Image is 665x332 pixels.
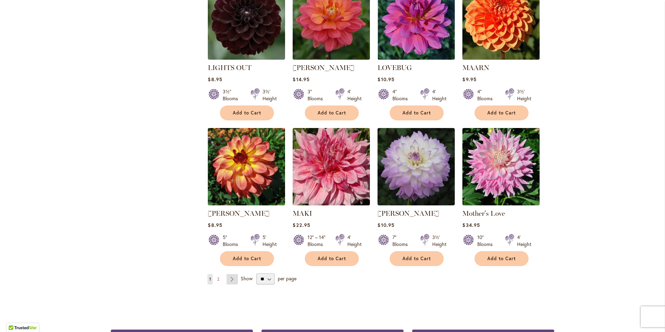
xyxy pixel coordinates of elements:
[392,88,412,102] div: 4" Blooms
[293,63,354,72] a: [PERSON_NAME]
[378,63,412,72] a: LOVEBUG
[477,88,497,102] div: 4" Blooms
[208,222,222,228] span: $8.95
[378,222,394,228] span: $10.95
[208,63,251,72] a: LIGHTS OUT
[378,54,455,61] a: LOVEBUG
[208,54,285,61] a: LIGHTS OUT
[432,234,446,248] div: 3½' Height
[233,110,261,116] span: Add to Cart
[263,234,277,248] div: 5' Height
[347,234,362,248] div: 4' Height
[208,76,222,83] span: $8.95
[432,88,446,102] div: 4' Height
[462,209,505,218] a: Mother's Love
[462,128,540,205] img: Mother's Love
[263,88,277,102] div: 3½' Height
[293,128,370,205] img: MAKI
[487,110,516,116] span: Add to Cart
[241,275,252,282] span: Show
[220,251,274,266] button: Add to Cart
[378,209,439,218] a: [PERSON_NAME]
[208,200,285,207] a: MAI TAI
[233,256,261,262] span: Add to Cart
[378,200,455,207] a: MIKAYLA MIRANDA
[293,54,370,61] a: LORA ASHLEY
[293,200,370,207] a: MAKI
[5,307,25,327] iframe: Launch Accessibility Center
[477,234,497,248] div: 10" Blooms
[462,200,540,207] a: Mother's Love
[305,105,359,120] button: Add to Cart
[208,209,269,218] a: [PERSON_NAME]
[308,234,327,248] div: 12" – 14" Blooms
[517,234,531,248] div: 4' Height
[517,88,531,102] div: 3½' Height
[390,105,444,120] button: Add to Cart
[475,251,529,266] button: Add to Cart
[209,276,211,282] span: 1
[392,234,412,248] div: 7" Blooms
[223,234,242,248] div: 5" Blooms
[217,276,219,282] span: 2
[378,128,455,205] img: MIKAYLA MIRANDA
[347,88,362,102] div: 4' Height
[293,76,309,83] span: $14.95
[378,76,394,83] span: $10.95
[220,105,274,120] button: Add to Cart
[487,256,516,262] span: Add to Cart
[223,88,242,102] div: 3½" Blooms
[293,222,310,228] span: $22.95
[462,76,476,83] span: $9.95
[318,256,346,262] span: Add to Cart
[278,275,296,282] span: per page
[215,274,221,284] a: 2
[308,88,327,102] div: 3" Blooms
[462,54,540,61] a: MAARN
[318,110,346,116] span: Add to Cart
[475,105,529,120] button: Add to Cart
[208,128,285,205] img: MAI TAI
[462,63,489,72] a: MAARN
[305,251,359,266] button: Add to Cart
[462,222,480,228] span: $34.95
[402,256,431,262] span: Add to Cart
[402,110,431,116] span: Add to Cart
[390,251,444,266] button: Add to Cart
[293,209,312,218] a: MAKI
